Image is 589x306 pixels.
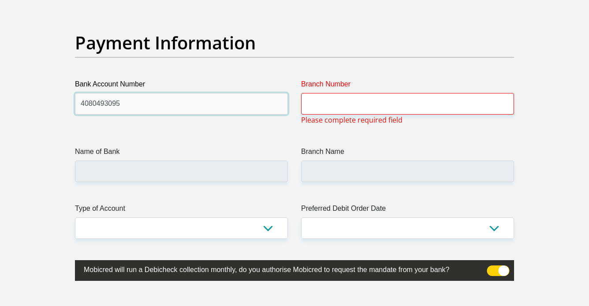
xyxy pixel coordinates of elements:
h2: Payment Information [75,32,514,53]
label: Mobicred will run a Debicheck collection monthly, do you authorise Mobicred to request the mandat... [75,260,470,277]
input: Name of Bank [75,160,288,182]
input: Branch Name [301,160,514,182]
label: Name of Bank [75,146,288,160]
label: Type of Account [75,203,288,217]
label: Branch Name [301,146,514,160]
input: Bank Account Number [75,93,288,115]
span: Please complete required field [301,115,403,125]
label: Preferred Debit Order Date [301,203,514,217]
label: Branch Number [301,79,514,93]
input: Branch Number [301,93,514,115]
label: Bank Account Number [75,79,288,93]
